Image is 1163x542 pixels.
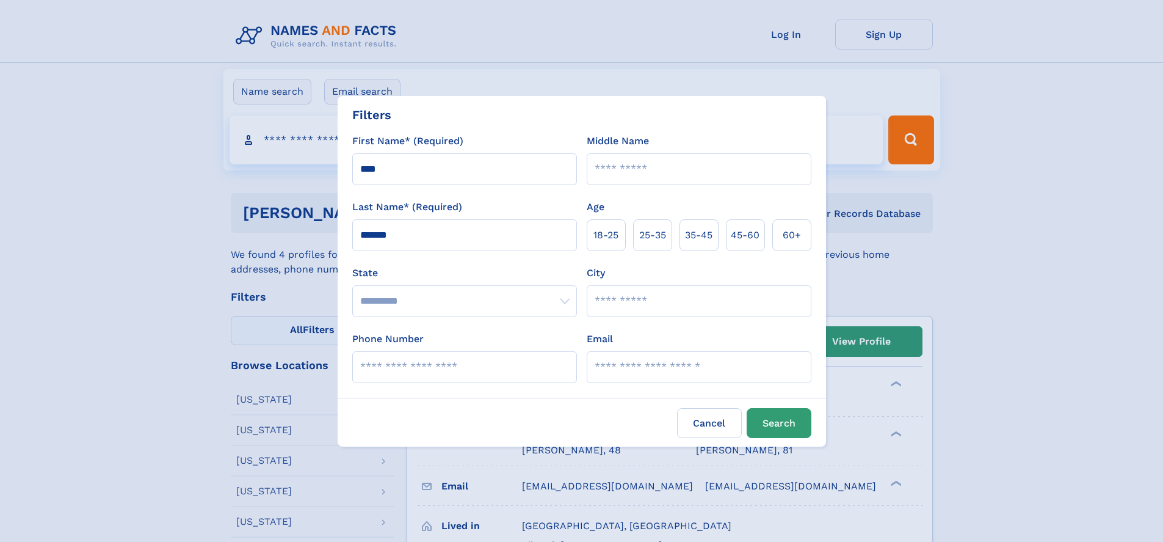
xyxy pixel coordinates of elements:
[587,134,649,148] label: Middle Name
[747,408,811,438] button: Search
[352,332,424,346] label: Phone Number
[783,228,801,243] span: 60+
[639,228,666,243] span: 25‑35
[352,266,577,280] label: State
[587,266,605,280] label: City
[587,200,604,214] label: Age
[352,200,462,214] label: Last Name* (Required)
[352,134,463,148] label: First Name* (Required)
[677,408,742,438] label: Cancel
[593,228,618,243] span: 18‑25
[731,228,759,243] span: 45‑60
[587,332,613,346] label: Email
[352,106,391,124] div: Filters
[685,228,712,243] span: 35‑45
